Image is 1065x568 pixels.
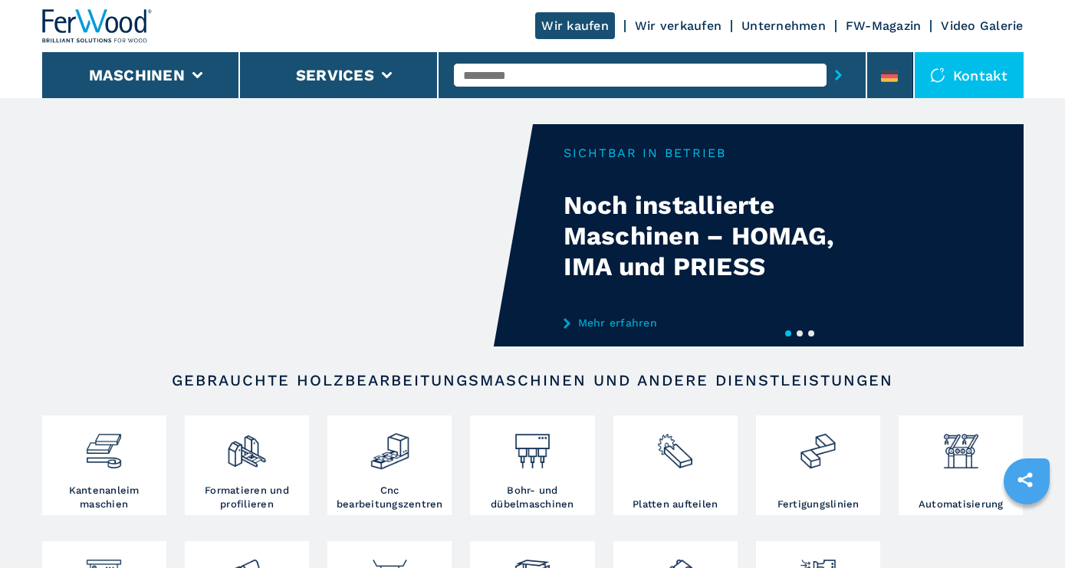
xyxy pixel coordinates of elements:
a: Wir verkaufen [635,18,722,33]
h3: Automatisierung [919,497,1004,511]
button: 1 [785,330,791,337]
button: Maschinen [89,66,185,84]
iframe: Chat [1000,499,1053,557]
video: Your browser does not support the video tag. [42,124,533,346]
h3: Cnc bearbeitungszentren [331,484,448,511]
div: Kontakt [915,52,1024,98]
a: Automatisierung [899,415,1023,515]
img: bordatrici_1.png [84,419,124,471]
button: submit-button [827,57,850,93]
img: sezionatrici_2.png [655,419,695,471]
a: Bohr- und dübelmaschinen [470,415,594,515]
a: Wir kaufen [535,12,615,39]
img: automazione.png [941,419,981,471]
img: linee_di_produzione_2.png [797,419,838,471]
button: 3 [808,330,814,337]
a: sharethis [1006,461,1044,499]
h3: Bohr- und dübelmaschinen [474,484,590,511]
a: Kantenanleim maschien [42,415,166,515]
h3: Formatieren und profilieren [189,484,305,511]
a: Video Galerie [941,18,1023,33]
button: 2 [797,330,803,337]
a: Platten aufteilen [613,415,738,515]
h3: Platten aufteilen [633,497,718,511]
a: Cnc bearbeitungszentren [327,415,452,515]
img: Kontakt [930,67,945,83]
button: Services [296,66,374,84]
a: Fertigungslinien [756,415,880,515]
h2: Gebrauchte Holzbearbeitungsmaschinen und andere Dienstleistungen [91,371,975,389]
img: foratrici_inseritrici_2.png [512,419,553,471]
img: squadratrici_2.png [226,419,267,471]
img: centro_di_lavoro_cnc_2.png [370,419,410,471]
a: Formatieren und profilieren [185,415,309,515]
h3: Fertigungslinien [777,497,860,511]
img: Ferwood [42,9,153,43]
h3: Kantenanleim maschien [46,484,163,511]
a: FW-Magazin [846,18,922,33]
a: Mehr erfahren [564,317,864,329]
a: Unternehmen [741,18,826,33]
